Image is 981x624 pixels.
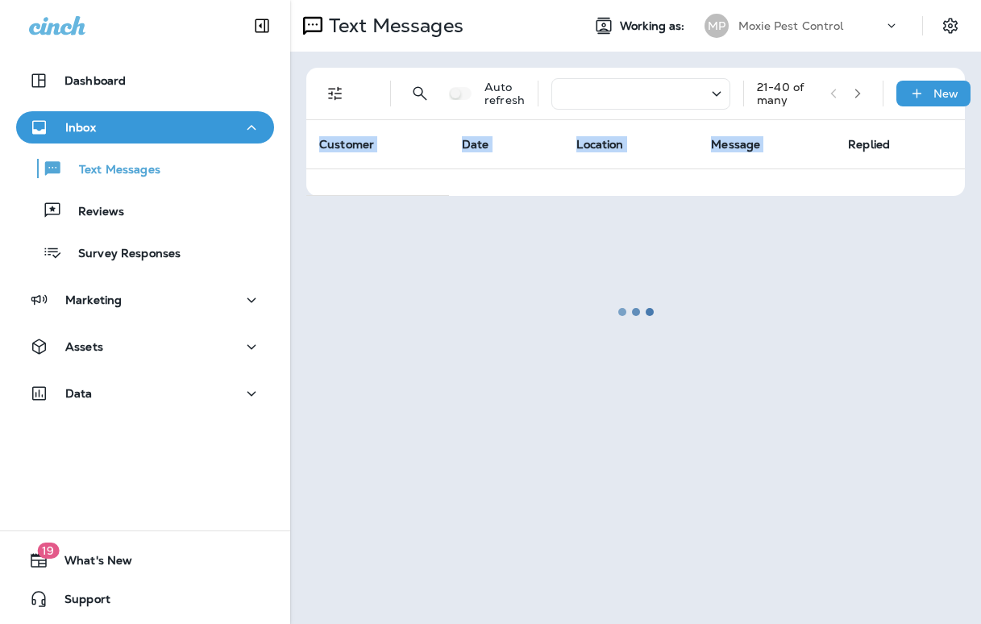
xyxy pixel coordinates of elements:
[48,593,110,612] span: Support
[64,74,126,87] p: Dashboard
[63,163,160,178] p: Text Messages
[933,87,958,100] p: New
[65,121,96,134] p: Inbox
[65,340,103,353] p: Assets
[16,377,274,410] button: Data
[16,544,274,576] button: 19What's New
[48,554,132,573] span: What's New
[37,543,59,559] span: 19
[65,387,93,400] p: Data
[16,583,274,615] button: Support
[16,284,274,316] button: Marketing
[65,293,122,306] p: Marketing
[16,331,274,363] button: Assets
[16,111,274,144] button: Inbox
[62,247,181,262] p: Survey Responses
[239,10,285,42] button: Collapse Sidebar
[16,64,274,97] button: Dashboard
[62,205,124,220] p: Reviews
[16,152,274,185] button: Text Messages
[16,235,274,269] button: Survey Responses
[16,193,274,227] button: Reviews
